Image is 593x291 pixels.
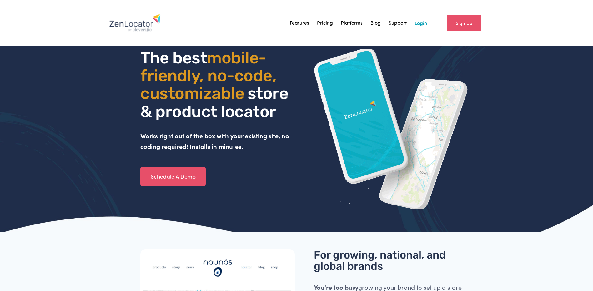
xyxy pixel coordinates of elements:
[140,48,280,103] span: mobile- friendly, no-code, customizable
[140,167,206,186] a: Schedule A Demo
[314,49,468,209] img: ZenLocator phone mockup gif
[415,18,427,28] a: Login
[370,18,381,28] a: Blog
[109,14,161,32] img: Zenlocator
[389,18,407,28] a: Support
[447,15,481,31] a: Sign Up
[314,249,448,273] span: For growing, national, and global brands
[140,48,207,67] span: The best
[341,18,363,28] a: Platforms
[290,18,309,28] a: Features
[140,131,291,150] strong: Works right out of the box with your existing site, no coding required! Installs in minutes.
[140,84,292,121] span: store & product locator
[317,18,333,28] a: Pricing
